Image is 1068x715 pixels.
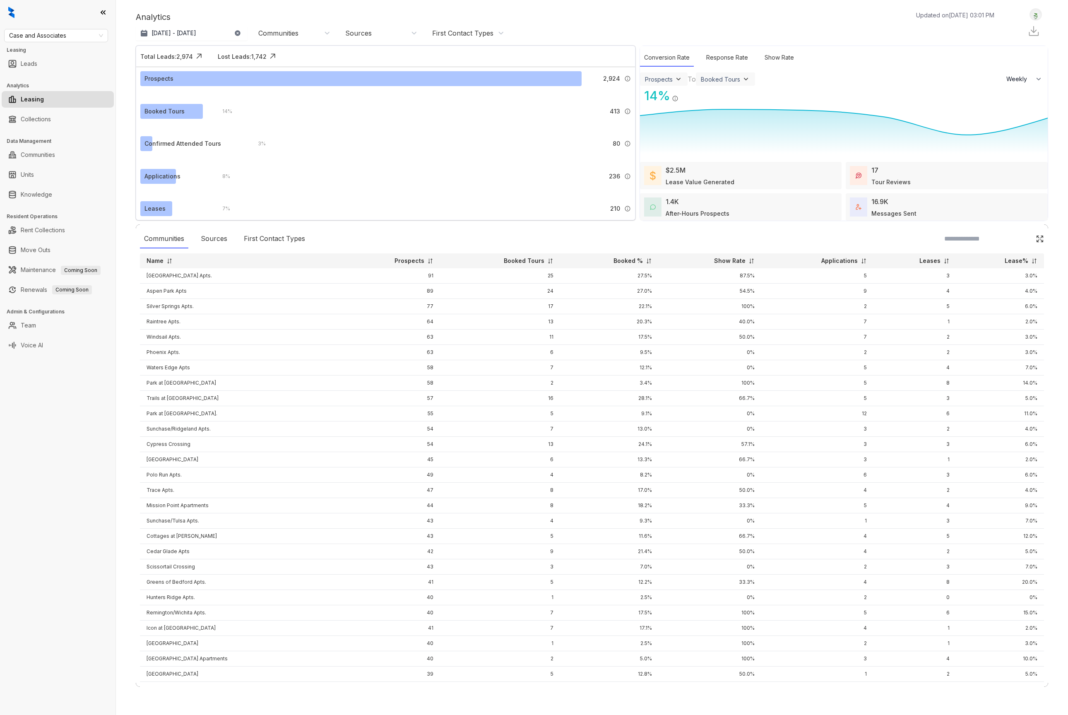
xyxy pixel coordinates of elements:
td: 9.5% [560,345,659,360]
td: 5 [873,299,956,314]
li: Rent Collections [2,222,114,238]
h3: Data Management [7,137,115,145]
div: Response Rate [702,49,752,67]
td: 5 [761,391,873,406]
td: 0% [956,590,1044,605]
div: Sources [345,29,372,38]
td: 8 [873,575,956,590]
td: 16 [440,391,560,406]
td: 3 [873,391,956,406]
td: 2.0% [956,314,1044,330]
td: 1 [440,590,560,605]
img: sorting [166,258,173,264]
td: 87.5% [659,268,761,284]
td: Sunchase/Ridgeland Apts. [140,421,340,437]
td: 6.0% [956,437,1044,452]
td: 6 [440,345,560,360]
p: Prospects [394,257,424,265]
td: 45 [340,452,440,467]
td: 40 [340,605,440,621]
p: Show Rate [714,257,746,265]
td: Cottages at [PERSON_NAME] [140,529,340,544]
td: 3 [873,467,956,483]
td: 9 [761,284,873,299]
li: Voice AI [2,337,114,354]
td: 0% [659,421,761,437]
td: 2 [761,299,873,314]
td: 2 [873,544,956,559]
td: 4.0% [956,421,1044,437]
img: sorting [748,258,755,264]
td: 63 [340,330,440,345]
td: 57.1% [659,437,761,452]
td: 50.0% [659,330,761,345]
td: [GEOGRAPHIC_DATA] [140,452,340,467]
td: Icon at [GEOGRAPHIC_DATA] [140,621,340,636]
li: Maintenance [2,262,114,278]
td: 7 [761,314,873,330]
span: 2,924 [603,74,620,83]
td: 15.0% [956,605,1044,621]
div: 8 % [214,172,230,181]
td: 17 [440,299,560,314]
div: To [688,74,696,84]
td: 0 [873,590,956,605]
td: 2 [761,590,873,605]
td: 3.0% [956,345,1044,360]
img: ViewFilterArrow [674,75,683,83]
div: First Contact Types [240,229,309,248]
a: Voice AI [21,337,43,354]
img: Info [624,75,631,82]
a: Team [21,317,36,334]
p: Lease% [1005,257,1028,265]
td: 100% [659,621,761,636]
td: 49 [340,467,440,483]
td: 5 [440,529,560,544]
img: sorting [943,258,950,264]
td: Park at [GEOGRAPHIC_DATA] [140,376,340,391]
td: 91 [340,268,440,284]
a: Leasing [21,91,44,108]
span: Case and Associates [9,29,103,42]
td: 66.7% [659,452,761,467]
td: 1 [873,452,956,467]
div: Communities [140,229,188,248]
td: 3 [873,513,956,529]
td: 3.0% [956,268,1044,284]
td: Windsail Apts. [140,330,340,345]
p: Booked Tours [504,257,544,265]
td: 0% [659,345,761,360]
td: 57 [340,391,440,406]
td: 41 [340,621,440,636]
td: [GEOGRAPHIC_DATA] Apts. [140,268,340,284]
td: 6.0% [956,467,1044,483]
a: Move Outs [21,242,51,258]
td: 77 [340,299,440,314]
td: 6 [761,467,873,483]
div: Leases [144,204,166,213]
h3: Resident Operations [7,213,115,220]
li: Team [2,317,114,334]
td: 5 [440,406,560,421]
td: 44 [340,498,440,513]
td: 47 [340,483,440,498]
td: 27.0% [560,284,659,299]
li: Collections [2,111,114,128]
td: 54.5% [659,284,761,299]
td: 3 [761,452,873,467]
span: 413 [610,107,620,116]
td: 50.0% [659,544,761,559]
img: ViewFilterArrow [742,75,750,83]
td: 28.1% [560,391,659,406]
a: Knowledge [21,186,52,203]
li: Units [2,166,114,183]
td: Cypress Crossing [140,437,340,452]
img: Info [624,108,631,115]
td: 11.6% [560,529,659,544]
td: 100% [659,299,761,314]
td: 25 [440,268,560,284]
td: 13.0% [560,421,659,437]
td: 2 [761,345,873,360]
li: Renewals [2,282,114,298]
div: 14 % [214,107,232,116]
